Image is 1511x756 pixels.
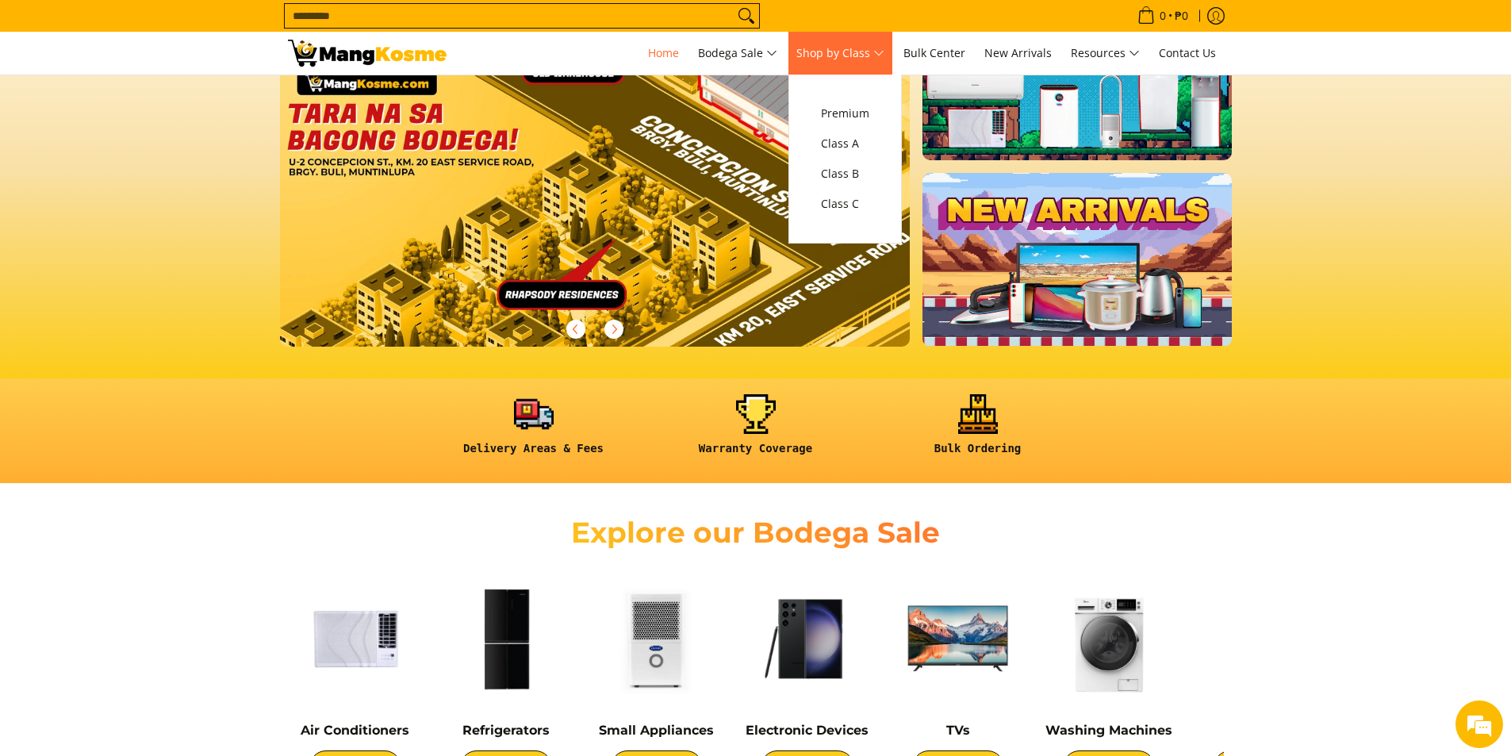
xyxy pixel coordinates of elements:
span: New Arrivals [984,45,1052,60]
span: 0 [1157,10,1168,21]
a: Bodega Sale [690,32,785,75]
img: Washing Machines [1041,571,1176,706]
a: Resources [1063,32,1148,75]
span: Class A [821,134,869,154]
a: Class A [813,129,877,159]
a: New Arrivals [976,32,1060,75]
span: We're online! [92,200,219,360]
a: Shop by Class [788,32,892,75]
a: Washing Machines [1045,723,1172,738]
span: Class C [821,194,869,214]
span: Bodega Sale [698,44,777,63]
img: Air Conditioners [288,571,423,706]
img: Small Appliances [589,571,724,706]
a: Home [640,32,687,75]
a: Air Conditioners [301,723,409,738]
span: Class B [821,164,869,184]
a: Class C [813,189,877,219]
a: <h6><strong>Delivery Areas & Fees</strong></h6> [431,394,637,468]
img: Refrigerators [439,571,573,706]
span: Resources [1071,44,1140,63]
img: Electronic Devices [740,571,875,706]
button: Next [596,312,631,347]
a: Electronic Devices [746,723,869,738]
div: Chat with us now [82,89,267,109]
span: • [1133,7,1193,25]
span: ₱0 [1172,10,1191,21]
h2: Explore our Bodega Sale [526,515,986,551]
a: Contact Us [1151,32,1224,75]
button: Search [734,4,759,28]
a: Small Appliances [599,723,714,738]
img: Cookers [1192,571,1327,706]
img: Mang Kosme: Your Home Appliances Warehouse Sale Partner! [288,40,447,67]
span: Contact Us [1159,45,1216,60]
a: <h6><strong>Bulk Ordering</strong></h6> [875,394,1081,468]
textarea: Type your message and hit 'Enter' [8,433,302,489]
span: Premium [821,104,869,124]
div: Minimize live chat window [260,8,298,46]
nav: Main Menu [462,32,1224,75]
a: Bulk Center [895,32,973,75]
span: Bulk Center [903,45,965,60]
a: Refrigerators [462,723,550,738]
button: Previous [558,312,593,347]
a: Class B [813,159,877,189]
a: <h6><strong>Warranty Coverage</strong></h6> [653,394,859,468]
span: Shop by Class [796,44,884,63]
img: TVs [891,571,1026,706]
a: Premium [813,98,877,129]
span: Home [648,45,679,60]
a: TVs [946,723,970,738]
